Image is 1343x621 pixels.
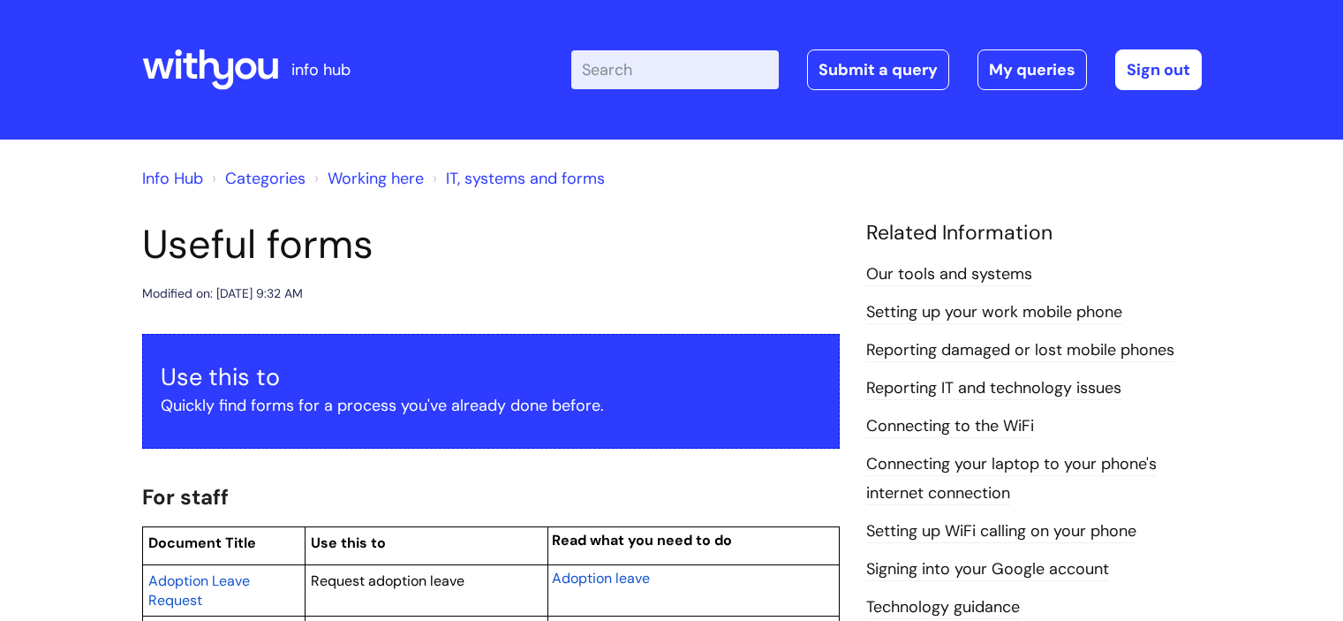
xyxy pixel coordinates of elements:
div: Modified on: [DATE] 9:32 AM [142,283,303,305]
input: Search [571,50,779,89]
a: Setting up WiFi calling on your phone [866,520,1136,543]
h4: Related Information [866,221,1202,246]
a: Categories [225,168,306,189]
a: Connecting to the WiFi [866,415,1034,438]
span: Document Title [148,534,256,552]
li: Working here [310,164,424,193]
span: Request adoption leave [311,572,464,590]
a: Adoption leave [552,567,650,588]
span: For staff [142,483,229,511]
a: Info Hub [142,168,203,189]
a: IT, systems and forms [446,168,605,189]
a: Technology guidance [866,596,1020,619]
a: Submit a query [807,49,949,90]
a: Adoption Leave Request [148,570,250,610]
div: | - [571,49,1202,90]
a: Working here [328,168,424,189]
span: Use this to [311,534,386,552]
a: My queries [977,49,1087,90]
span: Adoption Leave Request [148,572,250,610]
a: Reporting IT and technology issues [866,377,1121,400]
a: Our tools and systems [866,263,1032,286]
h3: Use this to [161,363,821,391]
li: Solution home [207,164,306,193]
span: Read what you need to do [552,531,732,549]
a: Reporting damaged or lost mobile phones [866,339,1174,362]
a: Connecting your laptop to your phone's internet connection [866,453,1157,504]
h1: Useful forms [142,221,840,269]
a: Signing into your Google account [866,558,1109,581]
span: Adoption leave [552,569,650,587]
a: Setting up your work mobile phone [866,301,1122,324]
p: info hub [291,56,351,84]
p: Quickly find forms for a process you've already done before. [161,391,821,420]
li: IT, systems and forms [428,164,605,193]
a: Sign out [1115,49,1202,90]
